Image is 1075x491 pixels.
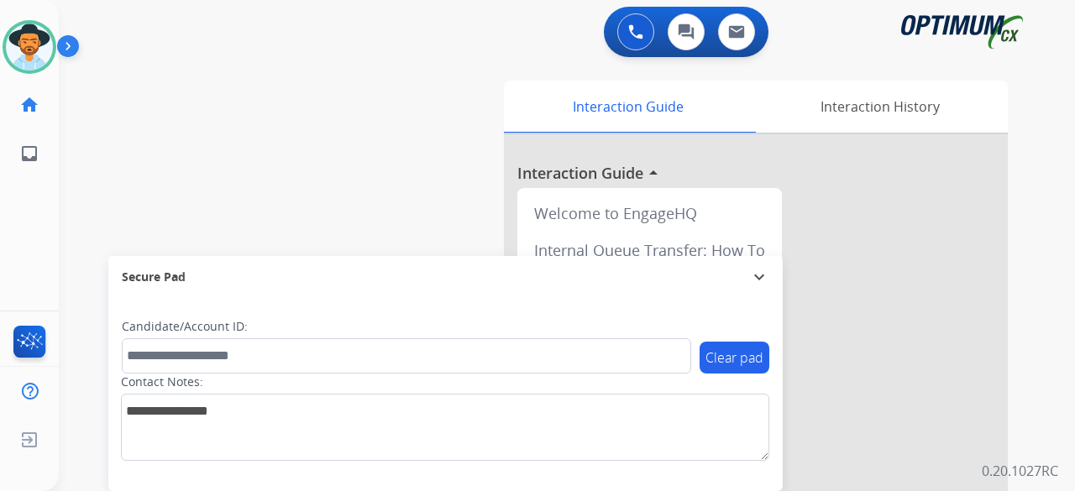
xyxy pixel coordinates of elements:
div: Interaction History [752,81,1008,133]
mat-icon: inbox [19,144,39,164]
mat-icon: home [19,95,39,115]
div: Interaction Guide [504,81,752,133]
div: Welcome to EngageHQ [524,195,775,232]
label: Contact Notes: [121,373,203,390]
img: avatar [6,24,53,71]
p: 0.20.1027RC [982,461,1058,481]
label: Candidate/Account ID: [122,318,248,335]
div: Internal Queue Transfer: How To [524,232,775,269]
button: Clear pad [700,342,769,373]
mat-icon: expand_more [749,267,769,287]
span: Secure Pad [122,269,186,285]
